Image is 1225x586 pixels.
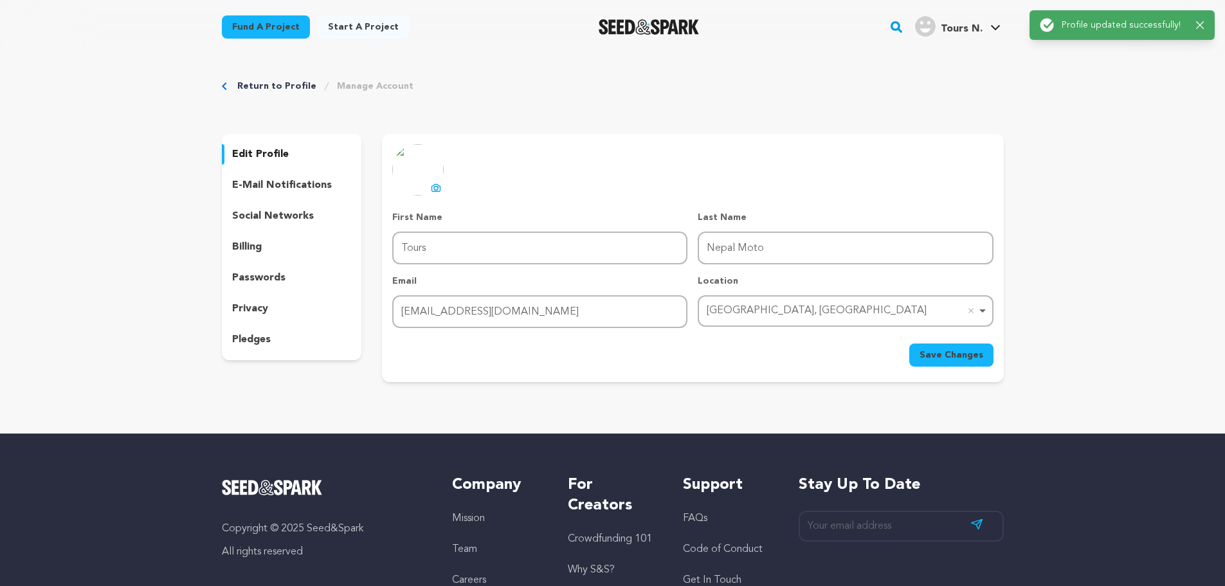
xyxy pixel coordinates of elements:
input: First Name [392,232,687,264]
p: First Name [392,211,687,224]
a: FAQs [683,513,707,524]
input: Last Name [698,232,993,264]
h5: Support [683,475,772,495]
p: billing [232,239,262,255]
h5: Stay up to date [799,475,1004,495]
span: Tours N.'s Profile [912,14,1003,41]
a: Fund a project [222,15,310,39]
img: Seed&Spark Logo Dark Mode [599,19,700,35]
button: billing [222,237,362,257]
p: e-mail notifications [232,178,332,193]
p: social networks [232,208,314,224]
a: Seed&Spark Homepage [222,480,427,495]
input: Email [392,295,687,328]
a: Why S&S? [568,565,615,575]
span: Tours N. [941,24,983,34]
p: Location [698,275,993,288]
div: Breadcrumb [222,80,1004,93]
a: Mission [452,513,485,524]
button: edit profile [222,144,362,165]
p: Copyright © 2025 Seed&Spark [222,521,427,536]
div: [GEOGRAPHIC_DATA], [GEOGRAPHIC_DATA] [707,302,976,320]
a: Return to Profile [237,80,316,93]
h5: Company [452,475,541,495]
button: passwords [222,268,362,288]
a: Crowdfunding 101 [568,534,652,544]
p: All rights reserved [222,544,427,560]
button: Save Changes [909,343,994,367]
p: privacy [232,301,268,316]
p: edit profile [232,147,289,162]
img: Seed&Spark Logo [222,480,323,495]
button: e-mail notifications [222,175,362,196]
button: privacy [222,298,362,319]
p: pledges [232,332,271,347]
h5: For Creators [568,475,657,516]
p: Email [392,275,687,288]
a: Team [452,544,477,554]
a: Manage Account [337,80,413,93]
a: Careers [452,575,486,585]
input: Your email address [799,511,1004,542]
img: user.png [915,16,936,37]
button: Remove item: 'ChIJv6p7MIoZ6zkR6rGN8Rt8E7U' [965,304,977,317]
a: Tours N.'s Profile [912,14,1003,37]
span: Save Changes [920,349,983,362]
a: Seed&Spark Homepage [599,19,700,35]
a: Start a project [318,15,409,39]
p: passwords [232,270,286,286]
a: Code of Conduct [683,544,763,554]
a: Get In Touch [683,575,741,585]
p: Last Name [698,211,993,224]
p: Profile updated successfully! [1062,19,1186,32]
button: pledges [222,329,362,350]
div: Tours N.'s Profile [915,16,983,37]
button: social networks [222,206,362,226]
